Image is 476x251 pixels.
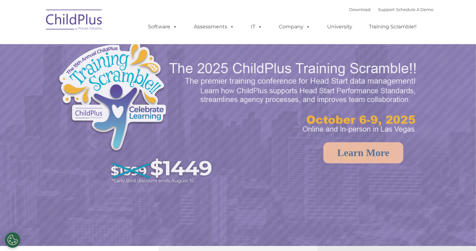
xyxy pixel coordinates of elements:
[43,5,106,37] img: ChildPlus by Procare Solutions
[188,20,241,33] a: Assessments
[5,232,20,248] button: Cookies Settings
[378,7,395,12] a: Support
[245,20,269,33] a: IT
[321,20,359,33] a: University
[396,7,433,12] a: Schedule A Demo
[349,7,433,12] font: |
[349,7,371,12] a: Download
[363,20,423,33] a: Training Scramble!!
[323,142,403,163] a: Learn More
[273,20,317,33] a: Company
[142,20,184,33] a: Software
